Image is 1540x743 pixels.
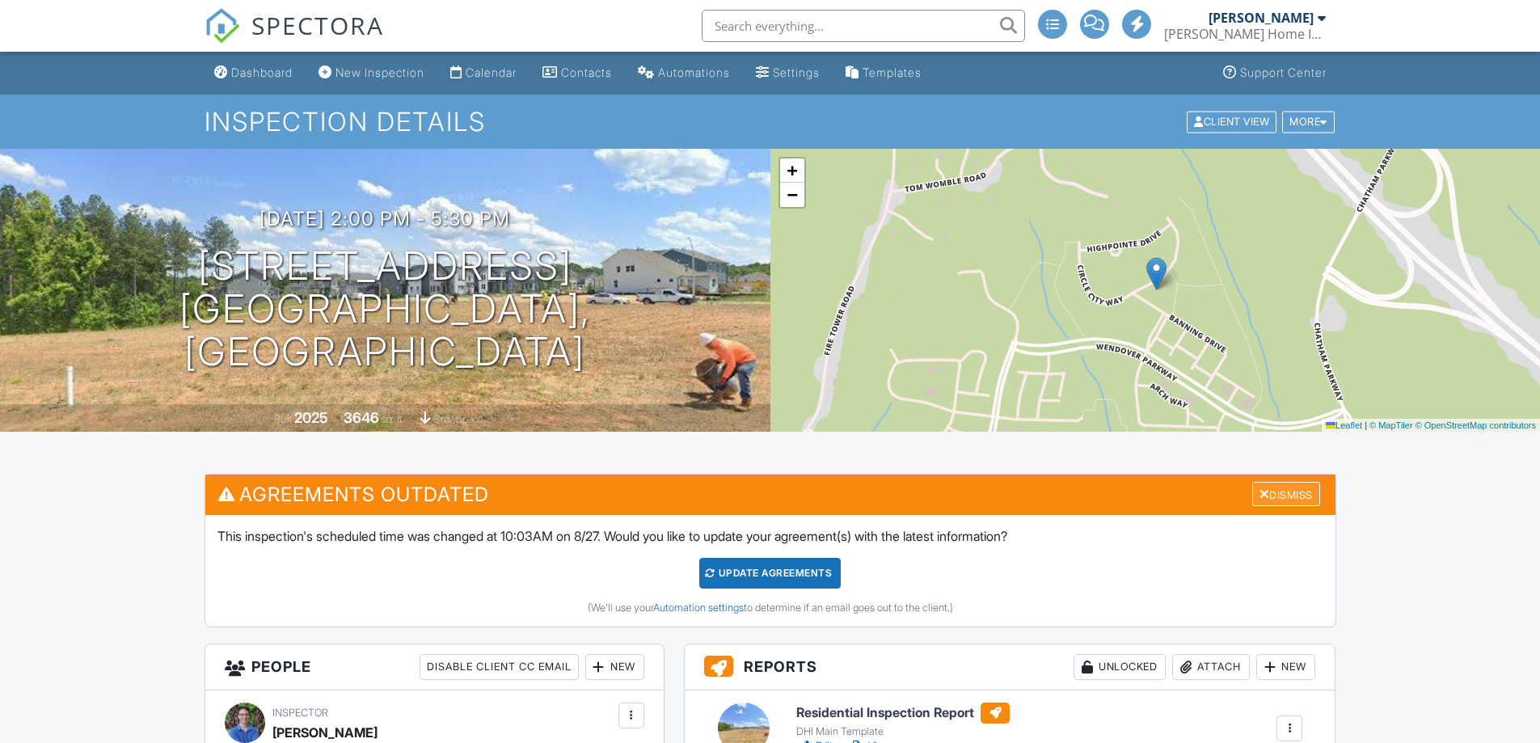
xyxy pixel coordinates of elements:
a: New Inspection [312,58,431,88]
span: − [787,184,797,205]
h1: Inspection Details [205,108,1336,136]
div: Attach [1172,654,1250,680]
div: Client View [1187,111,1276,133]
h3: People [205,644,664,690]
a: © MapTiler [1369,420,1413,430]
div: [PERSON_NAME] [1209,10,1314,26]
div: New [1256,654,1315,680]
div: (We'll use your to determine if an email goes out to the client.) [217,602,1323,614]
span: Built [274,413,292,425]
div: Disable Client CC Email [420,654,579,680]
div: Automations [658,65,730,79]
h3: Agreements Outdated [205,475,1335,514]
span: | [1365,420,1367,430]
div: Dismiss [1252,482,1320,507]
div: 2025 [294,409,328,426]
a: Contacts [536,58,618,88]
div: More [1282,111,1335,133]
a: © OpenStreetMap contributors [1416,420,1536,430]
a: Client View [1185,115,1281,127]
a: Residential Inspection Report DHI Main Template [796,703,1010,738]
div: Contacts [561,65,612,79]
a: Dashboard [208,58,299,88]
div: Calendar [466,65,517,79]
input: Search everything... [702,10,1025,42]
div: This inspection's scheduled time was changed at 10:03AM on 8/27. Would you like to update your ag... [205,515,1335,627]
div: Update Agreements [699,558,841,589]
span: SPECTORA [251,8,384,42]
a: SPECTORA [205,22,384,56]
div: 3646 [344,409,379,426]
div: Dashboard [231,65,293,79]
a: Leaflet [1326,420,1362,430]
div: DHI Main Template [796,725,1010,738]
div: Unlocked [1074,654,1166,680]
h6: Residential Inspection Report [796,703,1010,724]
span: + [787,160,797,180]
div: New Inspection [335,65,424,79]
a: Zoom out [780,183,804,207]
img: The Best Home Inspection Software - Spectora [205,8,240,44]
a: Automations (Advanced) [631,58,736,88]
a: Calendar [444,58,523,88]
div: New [585,654,644,680]
img: Marker [1146,257,1167,290]
span: Inspector [272,707,328,719]
div: Settings [773,65,820,79]
div: Support Center [1240,65,1327,79]
div: Doherty Home Inspections [1164,26,1326,42]
span: sq. ft. [382,413,404,425]
a: Zoom in [780,158,804,183]
a: Support Center [1217,58,1333,88]
a: Settings [749,58,826,88]
div: Templates [863,65,922,79]
h3: Reports [685,644,1335,690]
span: crawlspace [433,413,483,425]
a: Templates [839,58,928,88]
h1: [STREET_ADDRESS] [GEOGRAPHIC_DATA], [GEOGRAPHIC_DATA] [26,245,745,373]
a: Automation settings [653,602,744,614]
h3: [DATE] 2:00 pm - 5:30 pm [259,208,510,230]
